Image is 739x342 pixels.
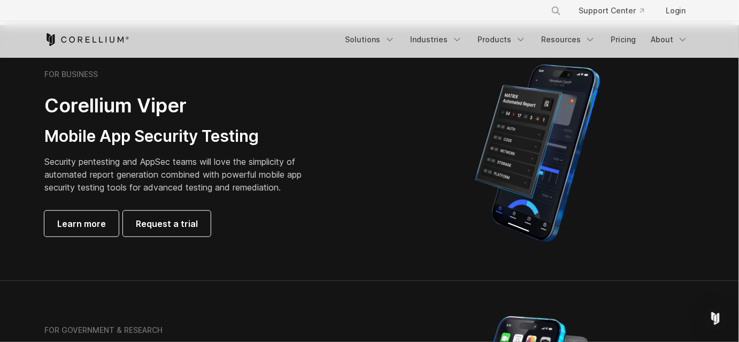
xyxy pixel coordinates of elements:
h6: FOR GOVERNMENT & RESEARCH [44,325,163,335]
a: Solutions [338,30,402,49]
div: Navigation Menu [538,1,695,20]
h3: Mobile App Security Testing [44,126,318,147]
img: Corellium MATRIX automated report on iPhone showing app vulnerability test results across securit... [457,59,618,247]
a: Industries [404,30,469,49]
h6: FOR BUSINESS [44,70,98,79]
a: About [644,30,695,49]
a: Support Center [570,1,653,20]
div: Navigation Menu [338,30,695,49]
div: Open Intercom Messenger [703,306,728,331]
a: Login [657,1,695,20]
p: Security pentesting and AppSec teams will love the simplicity of automated report generation comb... [44,155,318,194]
h2: Corellium Viper [44,94,318,118]
a: Pricing [604,30,642,49]
span: Request a trial [136,217,198,230]
a: Resources [535,30,602,49]
button: Search [546,1,566,20]
a: Learn more [44,211,119,237]
a: Request a trial [123,211,211,237]
span: Learn more [57,217,106,230]
a: Products [471,30,533,49]
a: Corellium Home [44,33,129,46]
